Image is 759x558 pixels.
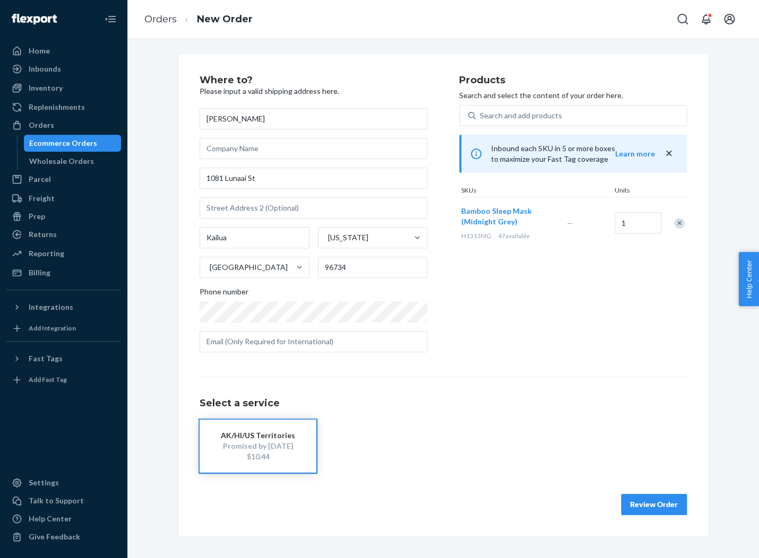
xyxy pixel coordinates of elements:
a: Reporting [6,245,121,262]
div: AK/HI/US Territories [215,430,300,441]
a: Help Center [6,510,121,527]
div: Talk to Support [29,495,84,506]
a: Talk to Support [6,492,121,509]
a: Prep [6,208,121,225]
div: Settings [29,477,59,488]
span: — [567,219,573,228]
a: Replenishments [6,99,121,116]
h1: Select a service [200,398,687,409]
div: [GEOGRAPHIC_DATA] [210,262,288,273]
a: Orders [144,13,177,25]
a: Inbounds [6,60,121,77]
div: Inbounds [29,64,61,74]
div: Inventory [29,83,63,93]
button: Review Order [621,494,687,515]
div: Home [29,46,50,56]
div: Wholesale Orders [29,156,94,167]
div: Remove Item [674,218,685,229]
a: Wholesale Orders [24,153,122,170]
div: Search and add products [480,110,562,121]
img: Flexport logo [12,14,57,24]
input: Street Address [200,168,427,189]
div: Inbound each SKU in 5 or more boxes to maximize your Fast Tag coverage [459,135,687,173]
input: [GEOGRAPHIC_DATA] [209,262,210,273]
div: Help Center [29,513,72,524]
div: Prep [29,211,45,222]
button: Open account menu [719,8,740,30]
p: Search and select the content of your order here. [459,90,687,101]
button: Help Center [738,252,759,306]
div: SKUs [459,186,613,197]
a: Home [6,42,121,59]
a: Orders [6,117,121,134]
div: [US_STATE] [328,232,368,243]
div: Add Integration [29,324,76,333]
a: New Order [197,13,253,25]
div: $10.44 [215,451,300,462]
p: Please input a valid shipping address here. [200,86,427,97]
span: Bamboo Sleep Mask (Midnight Grey) [461,206,532,226]
div: Ecommerce Orders [29,138,97,149]
a: Parcel [6,171,121,188]
div: Orders [29,120,54,130]
button: Close Navigation [100,8,121,30]
input: City [200,227,309,248]
span: 47 available [498,232,530,240]
div: Returns [29,229,57,240]
button: Fast Tags [6,350,121,367]
button: AK/HI/US TerritoriesPromised by [DATE]$10.44 [200,420,316,473]
div: Integrations [29,302,73,312]
input: Company Name [200,138,427,159]
a: Settings [6,474,121,491]
div: Billing [29,267,50,278]
a: Add Fast Tag [6,371,121,388]
button: Bamboo Sleep Mask (Midnight Grey) [461,206,554,227]
input: ZIP Code [318,257,428,278]
a: Ecommerce Orders [24,135,122,152]
div: Add Fast Tag [29,375,67,384]
div: Fast Tags [29,353,63,364]
button: Give Feedback [6,528,121,545]
div: Replenishments [29,102,85,112]
h2: Products [459,75,687,86]
a: Add Integration [6,320,121,337]
button: Open notifications [695,8,717,30]
span: Phone number [200,286,248,301]
a: Inventory [6,80,121,97]
input: Street Address 2 (Optional) [200,197,427,219]
h2: Where to? [200,75,427,86]
input: [US_STATE] [327,232,328,243]
input: First & Last Name [200,108,427,129]
div: Reporting [29,248,64,259]
a: Billing [6,264,121,281]
button: Learn more [615,149,655,159]
div: Parcel [29,174,51,185]
div: Promised by [DATE] [215,441,300,451]
span: H1313MG [461,232,491,240]
button: close [663,148,674,159]
button: Open Search Box [672,8,693,30]
ol: breadcrumbs [136,4,261,35]
div: Units [613,186,660,197]
button: Integrations [6,299,121,316]
div: Freight [29,193,55,204]
input: Email (Only Required for International) [200,331,427,352]
input: Quantity [615,212,661,233]
div: Give Feedback [29,531,80,542]
a: Freight [6,190,121,207]
a: Returns [6,226,121,243]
